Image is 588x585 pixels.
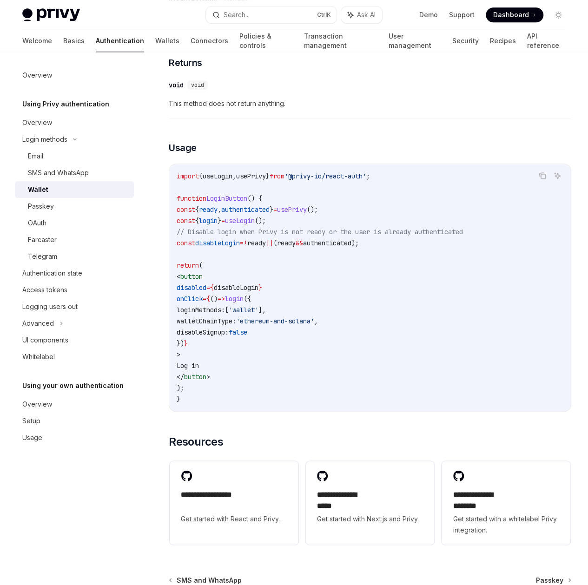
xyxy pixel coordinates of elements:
[389,30,441,52] a: User management
[15,198,134,215] a: Passkey
[177,306,225,314] span: loginMethods:
[28,251,57,262] div: Telegram
[199,205,218,214] span: ready
[177,395,180,403] span: }
[214,283,258,292] span: disableLogin
[169,56,202,69] span: Returns
[177,328,229,336] span: disableSignup:
[247,194,262,203] span: () {
[180,272,203,281] span: button
[28,184,48,195] div: Wallet
[247,239,266,247] span: ready
[28,151,43,162] div: Email
[536,575,563,585] span: Passkey
[22,117,52,128] div: Overview
[284,172,366,180] span: '@privy-io/react-auth'
[63,30,85,52] a: Basics
[22,134,67,145] div: Login methods
[177,283,206,292] span: disabled
[15,396,134,413] a: Overview
[258,283,262,292] span: }
[452,30,478,52] a: Security
[28,167,89,178] div: SMS and WhatsApp
[15,248,134,265] a: Telegram
[184,373,206,381] span: button
[199,217,218,225] span: login
[206,7,337,23] button: Search...CtrlK
[22,399,52,410] div: Overview
[206,295,210,303] span: {
[206,194,247,203] span: LoginButton
[177,575,242,585] span: SMS and WhatsApp
[177,205,195,214] span: const
[307,205,318,214] span: ();
[177,272,180,281] span: <
[304,30,377,52] a: Transaction management
[169,141,197,154] span: Usage
[15,413,134,429] a: Setup
[296,239,303,247] span: &&
[28,201,54,212] div: Passkey
[486,7,543,22] a: Dashboard
[218,205,221,214] span: ,
[206,283,210,292] span: =
[15,298,134,315] a: Logging users out
[177,194,206,203] span: function
[236,317,314,325] span: 'ethereum-and-solana'
[22,415,40,427] div: Setup
[22,380,124,391] h5: Using your own authentication
[229,306,258,314] span: 'wallet'
[184,339,188,348] span: }
[170,575,242,585] a: SMS and WhatsApp
[177,350,180,359] span: >
[195,239,240,247] span: disableLogin
[303,239,351,247] span: authenticated
[15,67,134,84] a: Overview
[225,306,229,314] span: [
[453,513,559,535] span: Get started with a whitelabel Privy integration.
[22,318,54,329] div: Advanced
[22,351,55,362] div: Whitelabel
[273,205,277,214] span: =
[277,205,307,214] span: usePrivy
[22,8,80,21] img: light logo
[177,228,463,236] span: // Disable login when Privy is not ready or the user is already authenticated
[96,30,144,52] a: Authentication
[266,239,273,247] span: ||
[314,317,318,325] span: ,
[493,10,529,20] span: Dashboard
[536,575,570,585] a: Passkey
[357,10,376,20] span: Ask AI
[22,30,52,52] a: Welcome
[177,339,184,348] span: })
[225,217,255,225] span: useLogin
[240,239,244,247] span: =
[277,239,296,247] span: ready
[177,317,236,325] span: walletChainType:
[244,239,247,247] span: !
[177,172,199,180] span: import
[15,348,134,365] a: Whitelabel
[15,265,134,282] a: Authentication state
[169,98,571,109] span: This method does not return anything.
[229,328,247,336] span: false
[317,513,423,524] span: Get started with Next.js and Privy.
[341,7,382,23] button: Ask AI
[239,30,292,52] a: Policies & controls
[22,70,52,81] div: Overview
[15,215,134,231] a: OAuth
[177,261,199,269] span: return
[449,10,475,20] a: Support
[317,11,331,19] span: Ctrl K
[177,362,199,370] span: Log in
[22,301,78,312] div: Logging users out
[15,231,134,248] a: Farcaster
[224,9,250,20] div: Search...
[15,332,134,348] a: UI components
[22,268,82,279] div: Authentication state
[244,295,251,303] span: ({
[195,205,199,214] span: {
[232,172,236,180] span: ,
[536,170,548,182] button: Copy the contents from the code block
[177,295,203,303] span: onClick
